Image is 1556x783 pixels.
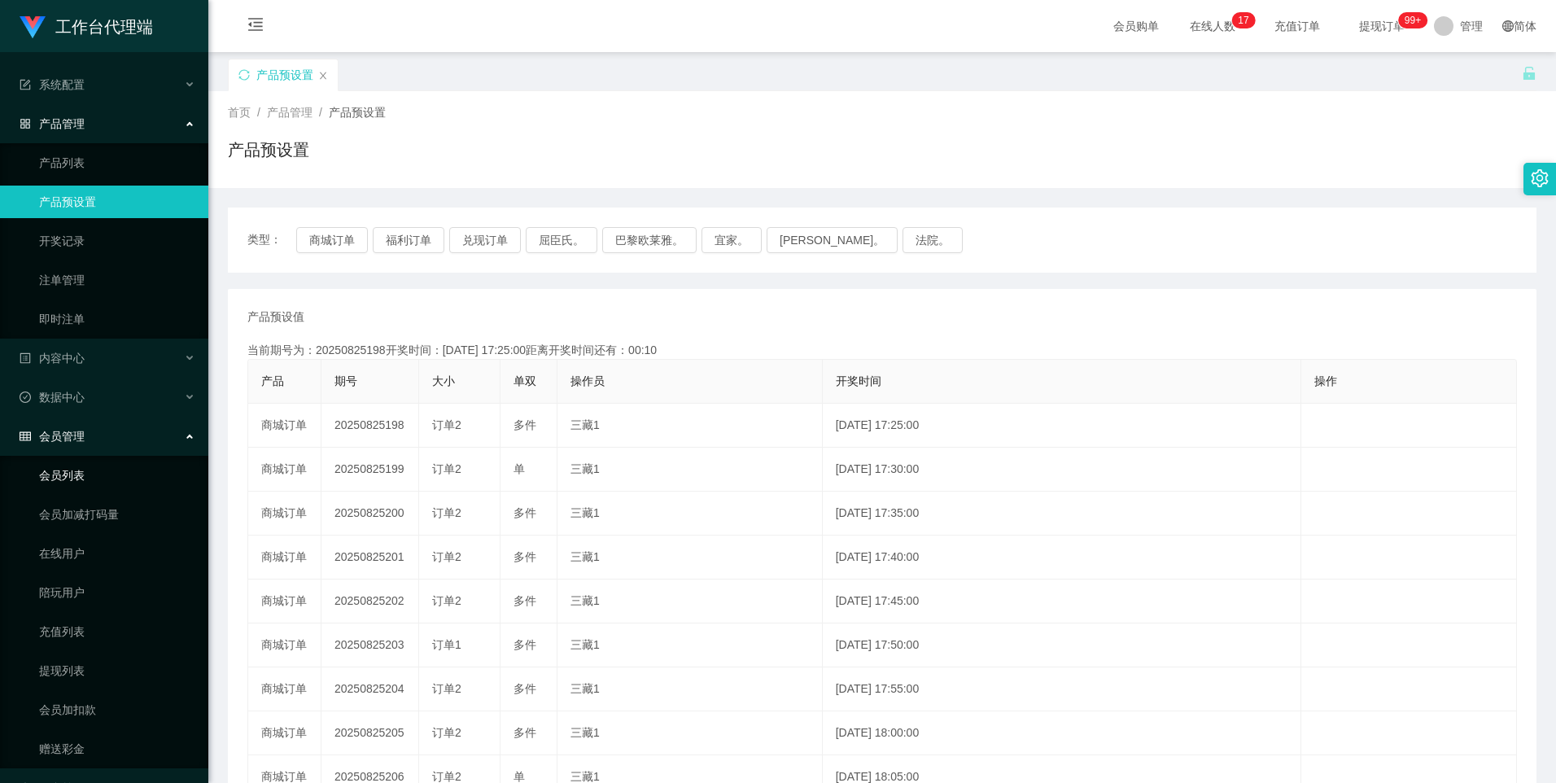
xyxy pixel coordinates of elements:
[1243,12,1249,28] p: 7
[1238,12,1243,28] p: 1
[39,117,85,130] font: 产品管理
[321,711,419,755] td: 20250825205
[432,594,461,607] span: 订单2
[20,352,31,364] i: 图标： 个人资料
[823,404,1301,448] td: [DATE] 17:25:00
[836,374,881,387] span: 开奖时间
[321,536,419,580] td: 20250825201
[228,1,283,53] i: 图标： menu-fold
[1190,20,1235,33] font: 在线人数
[39,391,85,404] font: 数据中心
[39,430,85,443] font: 会员管理
[321,623,419,667] td: 20250825203
[1514,20,1536,33] font: 简体
[1522,66,1536,81] i: 图标： 解锁
[432,770,461,783] span: 订单2
[248,536,321,580] td: 商城订单
[248,667,321,711] td: 商城订单
[257,106,260,119] span: /
[1398,12,1427,28] sup: 964
[296,227,368,253] button: 商城订单
[321,667,419,711] td: 20250825204
[432,550,461,563] span: 订单2
[514,594,536,607] span: 多件
[514,550,536,563] span: 多件
[248,623,321,667] td: 商城订单
[321,492,419,536] td: 20250825200
[702,227,762,253] button: 宜家。
[557,580,823,623] td: 三藏1
[20,20,153,33] a: 工作台代理端
[39,459,195,492] a: 会员列表
[39,615,195,648] a: 充值列表
[514,638,536,651] span: 多件
[39,264,195,296] a: 注单管理
[514,506,536,519] span: 多件
[321,580,419,623] td: 20250825202
[557,536,823,580] td: 三藏1
[557,448,823,492] td: 三藏1
[39,147,195,179] a: 产品列表
[514,374,536,387] span: 单双
[432,638,461,651] span: 订单1
[261,374,284,387] span: 产品
[39,78,85,91] font: 系统配置
[39,186,195,218] a: 产品预设置
[248,580,321,623] td: 商城订单
[247,308,304,326] span: 产品预设值
[1531,169,1549,187] i: 图标： 设置
[823,667,1301,711] td: [DATE] 17:55:00
[823,711,1301,755] td: [DATE] 18:00:00
[602,227,697,253] button: 巴黎欧莱雅。
[248,711,321,755] td: 商城订单
[319,106,322,119] span: /
[514,770,525,783] span: 单
[39,733,195,765] a: 赠送彩金
[39,693,195,726] a: 会员加扣款
[39,576,195,609] a: 陪玩用户
[267,106,313,119] span: 产品管理
[55,1,153,53] h1: 工作台代理端
[514,462,525,475] span: 单
[321,404,419,448] td: 20250825198
[1314,374,1337,387] span: 操作
[557,492,823,536] td: 三藏1
[39,225,195,257] a: 开奖记录
[248,448,321,492] td: 商城订单
[570,374,605,387] span: 操作员
[39,498,195,531] a: 会员加减打码量
[767,227,898,253] button: [PERSON_NAME]。
[238,69,250,81] i: 图标： 同步
[1274,20,1320,33] font: 充值订单
[1231,12,1255,28] sup: 17
[248,492,321,536] td: 商城订单
[20,118,31,129] i: 图标： AppStore-O
[329,106,386,119] span: 产品预设置
[432,418,461,431] span: 订单2
[248,404,321,448] td: 商城订单
[903,227,963,253] button: 法院。
[39,352,85,365] font: 内容中心
[514,682,536,695] span: 多件
[20,431,31,442] i: 图标： table
[20,79,31,90] i: 图标： form
[823,623,1301,667] td: [DATE] 17:50:00
[449,227,521,253] button: 兑现订单
[39,537,195,570] a: 在线用户
[39,654,195,687] a: 提现列表
[557,404,823,448] td: 三藏1
[39,303,195,335] a: 即时注单
[247,227,296,253] span: 类型：
[823,580,1301,623] td: [DATE] 17:45:00
[432,682,461,695] span: 订单2
[1502,20,1514,32] i: 图标： global
[321,448,419,492] td: 20250825199
[228,138,309,162] h1: 产品预设置
[1359,20,1405,33] font: 提现订单
[334,374,357,387] span: 期号
[247,342,1517,359] div: 当前期号为：20250825198开奖时间：[DATE] 17:25:00距离开奖时间还有：00:10
[256,59,313,90] div: 产品预设置
[823,448,1301,492] td: [DATE] 17:30:00
[823,492,1301,536] td: [DATE] 17:35:00
[373,227,444,253] button: 福利订单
